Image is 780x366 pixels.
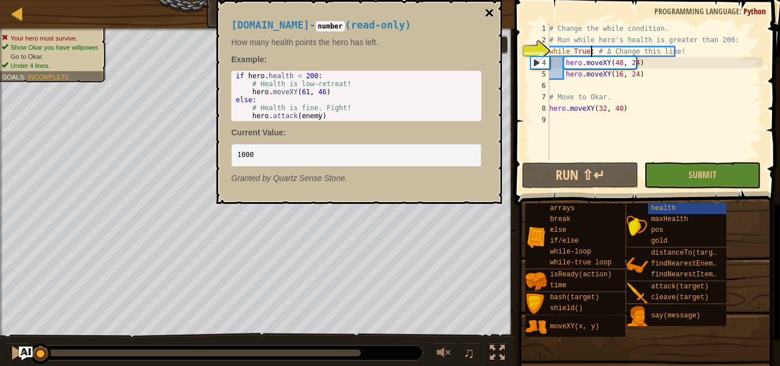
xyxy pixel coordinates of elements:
[530,91,549,103] div: 7
[2,73,24,81] span: Goals
[2,43,99,52] li: Show Okar you have willpower.
[531,57,549,69] div: 4
[11,62,50,69] span: Under 4 lines.
[11,34,78,42] span: Your hero must survive.
[231,174,347,183] em: Quartz Sense Stone.
[24,73,27,81] span: :
[2,61,99,70] li: Under 4 lines.
[651,293,709,301] span: cleave(target)
[11,43,100,51] span: Show Okar you have willpower.
[27,73,69,81] span: Incomplete
[530,34,549,46] div: 2
[651,204,676,212] span: health
[316,21,345,31] code: number
[2,34,99,43] li: Your hero must survive.
[486,343,509,366] button: Toggle fullscreen
[689,168,717,181] span: Submit
[626,255,648,276] img: portrait.png
[651,215,688,223] span: maxHealth
[283,128,286,137] span: :
[651,283,709,291] span: attack(target)
[522,162,638,188] button: Run ⇧↵
[550,237,578,245] span: if/else
[743,6,766,17] span: Python
[464,344,475,361] span: ♫
[433,343,456,366] button: Adjust volume
[485,5,494,21] button: ×
[550,215,570,223] span: break
[231,20,481,31] h4: - ( )
[550,248,591,256] span: while-loop
[550,259,612,267] span: while-true loop
[231,55,267,64] strong: :
[550,204,574,212] span: arrays
[231,55,264,64] span: Example
[626,305,648,327] img: portrait.png
[654,6,739,17] span: Programming language
[231,37,481,48] p: How many health points the hero has left.
[550,293,599,301] span: bash(target)
[11,53,43,60] span: Go to Okar.
[550,304,583,312] span: shield()
[739,6,743,17] span: :
[530,23,549,34] div: 1
[550,271,612,279] span: isReady(action)
[530,80,549,91] div: 6
[525,293,547,315] img: portrait.png
[461,343,481,366] button: ♫
[19,347,33,360] button: Ask AI
[651,226,664,234] span: pos
[238,151,254,159] code: 1000
[626,215,648,237] img: portrait.png
[351,19,405,31] span: read-only
[530,114,549,126] div: 9
[525,271,547,292] img: portrait.png
[550,281,566,289] span: time
[651,260,725,268] span: findNearestEnemy()
[525,226,547,248] img: portrait.png
[231,128,283,137] span: Current Value
[530,69,549,80] div: 5
[2,52,99,61] li: Go to Okar.
[651,237,668,245] span: gold
[626,283,648,304] img: portrait.png
[651,271,721,279] span: findNearestItem()
[231,19,309,31] span: [DOMAIN_NAME]
[530,103,549,114] div: 8
[231,174,273,183] span: Granted by
[651,312,700,320] span: say(message)
[644,162,761,188] button: Submit
[550,323,599,331] span: moveXY(x, y)
[530,46,549,57] div: 3
[525,316,547,338] img: portrait.png
[651,249,725,257] span: distanceTo(target)
[6,343,29,366] button: Ctrl + P: Pause
[550,226,566,234] span: else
